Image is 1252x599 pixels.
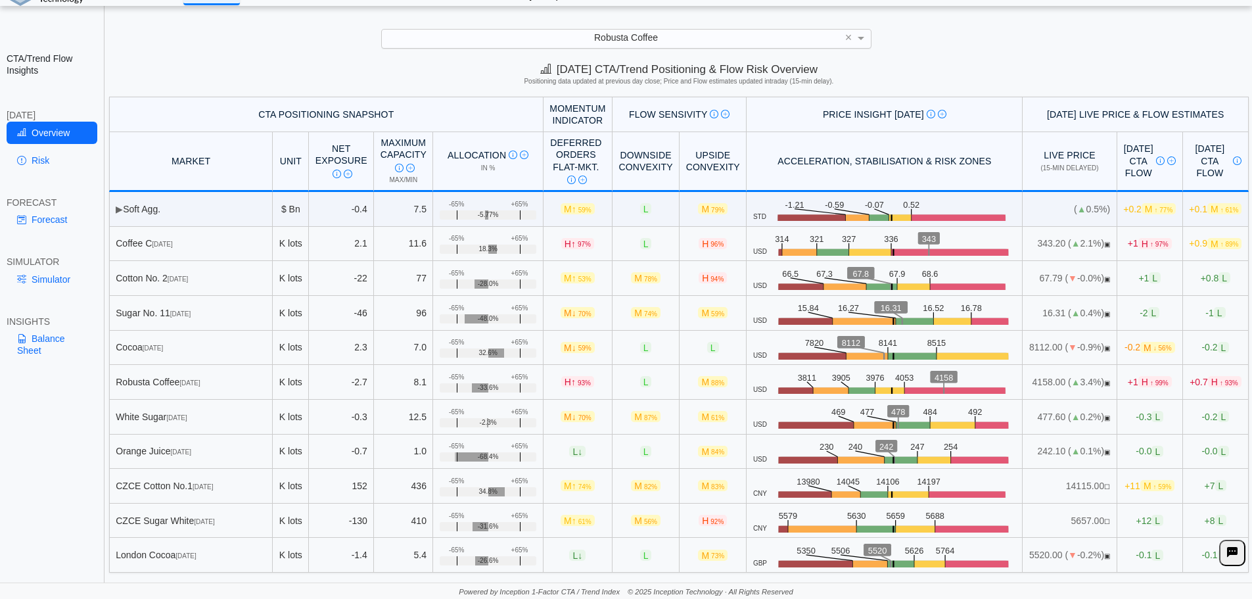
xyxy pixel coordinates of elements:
[753,282,767,290] span: USD
[374,296,433,331] td: 96
[511,270,528,277] div: +65%
[699,272,727,283] span: H
[166,414,187,421] span: [DATE]
[711,310,724,318] span: 59%
[374,261,433,296] td: 77
[1207,238,1241,249] span: M
[1124,480,1174,491] span: +11
[753,248,767,256] span: USD
[644,483,657,491] span: 82%
[1023,469,1117,504] td: 14115.00
[644,310,657,318] span: 74%
[449,201,464,208] div: -65%
[1136,446,1163,457] span: -0.0
[273,261,309,296] td: K lots
[710,110,718,118] img: Info
[842,234,856,244] text: 327
[152,241,172,248] span: [DATE]
[938,110,946,118] img: Read More
[511,304,528,312] div: +65%
[837,477,861,487] text: 14045
[753,352,767,360] span: USD
[7,109,97,121] div: [DATE]
[944,442,958,452] text: 254
[1023,227,1117,262] td: 343.20 ( 2.1%)
[810,234,823,244] text: 321
[753,386,767,394] span: USD
[1071,308,1080,318] span: ▲
[1215,480,1227,491] span: L
[891,269,907,279] text: 67.9
[309,469,374,504] td: 152
[273,296,309,331] td: K lots
[7,268,97,291] a: Simulator
[273,435,309,469] td: K lots
[923,408,937,418] text: 484
[578,241,591,248] span: 97%
[1220,206,1239,214] span: ↑ 61%
[879,442,893,452] text: 242
[374,365,433,400] td: 8.1
[273,469,309,504] td: K lots
[549,137,602,185] div: Deferred Orders FLAT-MKT.
[309,296,374,331] td: -46
[406,164,415,172] img: Read More
[561,272,595,283] span: M
[561,203,595,214] span: M
[571,238,576,249] span: ↑
[578,414,591,421] span: 70%
[520,151,528,159] img: Read More
[478,349,497,357] span: 32.6%
[374,435,433,469] td: 1.0
[109,192,273,227] td: Soft Agg.
[753,421,767,429] span: USD
[309,400,374,435] td: -0.3
[1207,203,1241,214] span: M
[817,269,833,279] text: 67.3
[578,176,587,184] img: Read More
[711,206,724,214] span: 79%
[820,442,833,452] text: 230
[578,310,591,318] span: 70%
[866,200,885,210] text: -0.07
[922,234,936,244] text: 343
[680,132,747,192] th: Upside Convexity
[116,204,123,214] span: ▶
[1138,238,1172,249] span: H
[478,453,499,461] span: -68.4%
[1155,206,1173,214] span: ↑ 77%
[1150,241,1169,248] span: ↑ 97%
[785,200,804,210] text: -1.21
[440,149,536,161] div: Allocation
[1071,446,1080,456] span: ▲
[143,345,163,352] span: [DATE]
[1040,164,1098,172] span: (15-min delayed)
[1140,342,1174,353] span: M
[1136,411,1163,422] span: -0.3
[877,477,901,487] text: 14106
[1189,203,1241,214] span: +0.1
[578,446,582,456] span: ↓
[711,379,724,387] span: 88%
[511,201,528,208] div: +65%
[631,411,661,422] span: M
[309,504,374,539] td: -130
[561,238,594,249] span: H
[1023,132,1117,192] th: Live Price
[480,419,497,427] span: -2.3%
[698,307,728,318] span: M
[845,32,852,43] span: ×
[1138,272,1161,283] span: +1
[753,456,767,464] span: USD
[698,203,728,214] span: M
[1023,400,1117,435] td: 477.60 ( 0.2%)
[1077,204,1086,214] span: ▲
[618,108,739,120] div: Flow Sensivity
[273,365,309,400] td: K lots
[1201,411,1229,422] span: -0.2
[7,256,97,268] div: SIMULATOR
[710,276,724,283] span: 94%
[1023,331,1117,366] td: 8112.00 ( -0.9%)
[968,408,982,418] text: 492
[775,234,789,244] text: 314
